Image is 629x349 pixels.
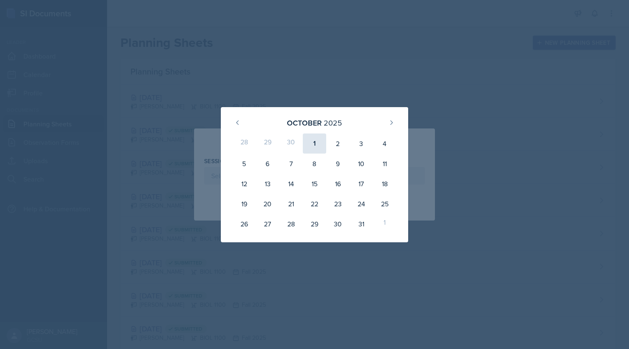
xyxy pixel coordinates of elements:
[326,194,350,214] div: 23
[326,154,350,174] div: 9
[373,133,396,154] div: 4
[287,117,322,128] div: October
[303,154,326,174] div: 8
[233,133,256,154] div: 28
[303,174,326,194] div: 15
[279,154,303,174] div: 7
[303,133,326,154] div: 1
[233,194,256,214] div: 19
[279,194,303,214] div: 21
[303,194,326,214] div: 22
[324,117,342,128] div: 2025
[373,214,396,234] div: 1
[326,214,350,234] div: 30
[279,133,303,154] div: 30
[256,133,279,154] div: 29
[373,154,396,174] div: 11
[350,194,373,214] div: 24
[350,133,373,154] div: 3
[256,174,279,194] div: 13
[326,133,350,154] div: 2
[233,174,256,194] div: 12
[256,154,279,174] div: 6
[373,174,396,194] div: 18
[350,214,373,234] div: 31
[256,214,279,234] div: 27
[326,174,350,194] div: 16
[233,214,256,234] div: 26
[373,194,396,214] div: 25
[350,154,373,174] div: 10
[256,194,279,214] div: 20
[350,174,373,194] div: 17
[233,154,256,174] div: 5
[279,214,303,234] div: 28
[303,214,326,234] div: 29
[279,174,303,194] div: 14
